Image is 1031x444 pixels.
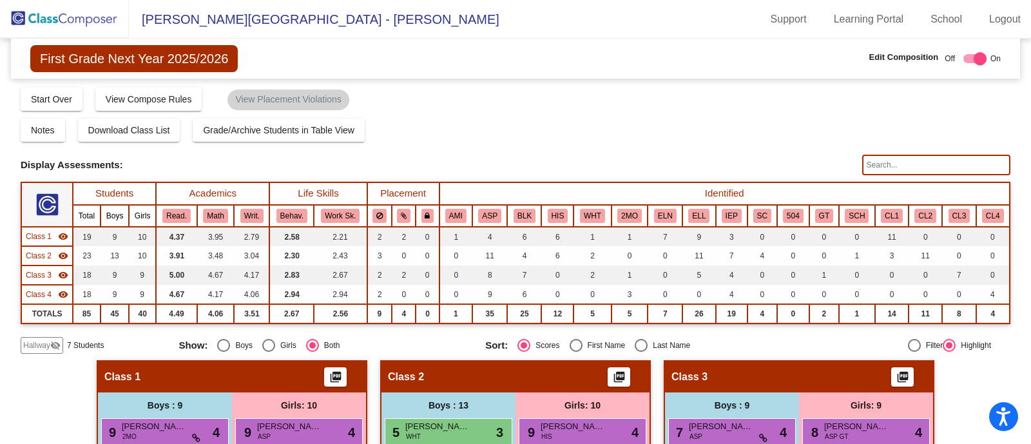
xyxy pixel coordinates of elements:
[573,304,611,323] td: 5
[156,246,197,265] td: 3.91
[319,340,340,351] div: Both
[612,371,627,389] mat-icon: picture_as_pdf
[942,304,976,323] td: 8
[809,304,839,323] td: 2
[541,432,552,441] span: HIS
[478,209,501,223] button: ASP
[58,231,68,242] mat-icon: visibility
[507,285,541,304] td: 6
[232,392,366,418] div: Girls: 10
[976,205,1010,227] th: Cluster 4
[472,246,508,265] td: 11
[241,425,251,439] span: 9
[979,9,1031,30] a: Logout
[617,209,642,223] button: 2MO
[392,285,416,304] td: 0
[439,227,472,246] td: 1
[367,227,392,246] td: 2
[485,339,782,352] mat-radio-group: Select an option
[73,227,101,246] td: 19
[573,246,611,265] td: 2
[808,425,818,439] span: 8
[507,304,541,323] td: 25
[106,94,192,104] span: View Compose Rules
[275,340,296,351] div: Girls
[824,9,914,30] a: Learning Portal
[716,304,747,323] td: 19
[156,265,197,285] td: 5.00
[583,340,626,351] div: First Name
[809,285,839,304] td: 0
[682,246,715,265] td: 11
[654,209,677,223] button: ELN
[21,88,82,111] button: Start Over
[942,265,976,285] td: 7
[472,304,508,323] td: 35
[26,231,52,242] span: Class 1
[485,340,508,351] span: Sort:
[101,265,129,285] td: 9
[392,246,416,265] td: 0
[839,265,875,285] td: 0
[839,205,875,227] th: Speech
[541,420,605,433] span: [PERSON_NAME]
[73,205,101,227] th: Total
[234,227,269,246] td: 2.79
[106,425,116,439] span: 9
[747,304,777,323] td: 4
[406,432,421,441] span: WHT
[58,251,68,261] mat-icon: visibility
[541,227,573,246] td: 6
[227,90,349,110] mat-chip: View Placement Violations
[26,289,52,300] span: Class 4
[648,304,682,323] td: 7
[258,432,271,441] span: ASP
[21,119,65,142] button: Notes
[541,205,573,227] th: Hispanic
[862,155,1010,175] input: Search...
[648,246,682,265] td: 0
[392,227,416,246] td: 2
[747,205,777,227] th: Self Contained
[716,265,747,285] td: 4
[747,246,777,265] td: 4
[573,227,611,246] td: 1
[671,371,708,383] span: Class 3
[665,392,799,418] div: Boys : 9
[648,205,682,227] th: EL Newcomer
[156,304,197,323] td: 4.49
[909,285,942,304] td: 0
[67,340,104,351] span: 7 Students
[921,340,943,351] div: Filter
[26,269,52,281] span: Class 3
[942,205,976,227] th: Cluster 3
[942,246,976,265] td: 0
[760,9,817,30] a: Support
[541,304,573,323] td: 12
[839,246,875,265] td: 1
[269,265,314,285] td: 2.83
[50,340,61,351] mat-icon: visibility_off
[472,285,508,304] td: 9
[608,367,630,387] button: Print Students Details
[58,270,68,280] mat-icon: visibility
[909,304,942,323] td: 11
[156,182,269,205] th: Academics
[682,227,715,246] td: 9
[269,304,314,323] td: 2.67
[747,265,777,285] td: 0
[405,420,470,433] span: [PERSON_NAME]
[122,420,186,433] span: [PERSON_NAME]
[881,209,903,223] button: CL1
[439,304,472,323] td: 1
[612,205,648,227] th: 2 or More
[445,209,467,223] button: AMI
[747,227,777,246] td: 0
[230,340,253,351] div: Boys
[722,209,742,223] button: IEP
[129,9,499,30] span: [PERSON_NAME][GEOGRAPHIC_DATA] - [PERSON_NAME]
[472,227,508,246] td: 4
[388,371,424,383] span: Class 2
[573,265,611,285] td: 2
[689,432,702,441] span: ASP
